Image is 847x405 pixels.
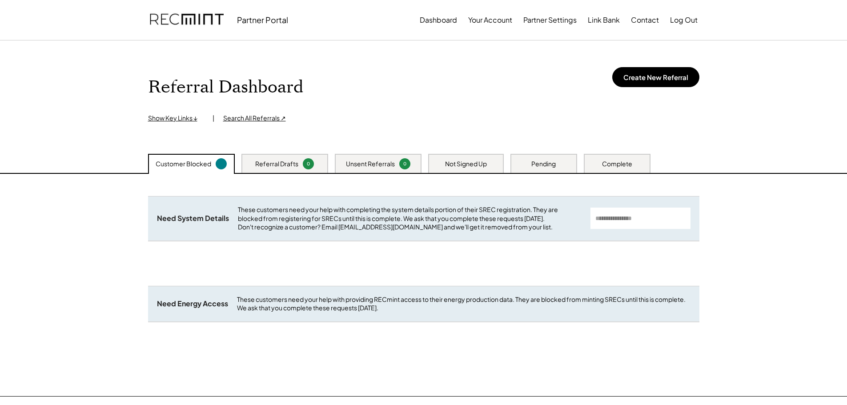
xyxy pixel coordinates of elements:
div: Search All Referrals ↗ [223,114,286,123]
div: Partner Portal [237,15,288,25]
div: Pending [531,160,556,168]
button: Dashboard [420,11,457,29]
div: Customer Blocked [156,160,211,168]
div: Unsent Referrals [346,160,395,168]
div: 0 [401,160,409,167]
img: yH5BAEAAAAALAAAAAABAAEAAAIBRAA7 [334,63,383,112]
div: | [213,114,214,123]
div: These customers need your help with providing RECmint access to their energy production data. The... [237,295,690,313]
div: Show Key Links ↓ [148,114,204,123]
div: These customers need your help with completing the system details portion of their SREC registrat... [238,205,582,232]
div: Complete [602,160,632,168]
div: Referral Drafts [255,160,298,168]
div: 0 [304,160,313,167]
button: Your Account [468,11,512,29]
div: Need Energy Access [157,299,228,309]
button: Log Out [670,11,698,29]
button: Partner Settings [523,11,577,29]
div: Not Signed Up [445,160,487,168]
div: Need System Details [157,214,229,223]
button: Link Bank [588,11,620,29]
button: Contact [631,11,659,29]
h1: Referral Dashboard [148,77,303,98]
button: Create New Referral [612,67,699,87]
img: recmint-logotype%403x.png [150,5,224,35]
